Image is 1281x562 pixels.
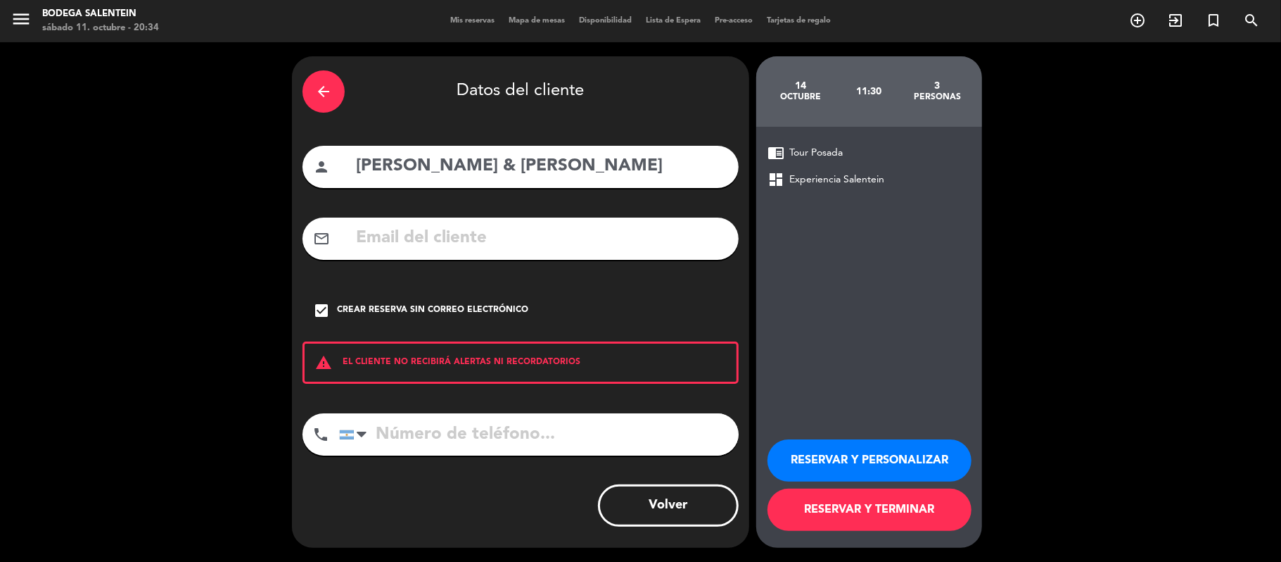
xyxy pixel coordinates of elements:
[903,92,971,103] div: personas
[302,342,739,384] div: EL CLIENTE NO RECIBIRÁ ALERTAS NI RECORDATORIOS
[313,230,330,247] i: mail_outline
[340,414,372,455] div: Argentina: +54
[355,152,728,181] input: Nombre del cliente
[639,17,708,25] span: Lista de Espera
[313,302,330,319] i: check_box
[313,158,330,175] i: person
[443,17,502,25] span: Mis reservas
[767,171,784,188] span: dashboard
[835,67,903,116] div: 11:30
[315,83,332,100] i: arrow_back
[572,17,639,25] span: Disponibilidad
[708,17,760,25] span: Pre-acceso
[767,489,971,531] button: RESERVAR Y TERMINAR
[767,80,835,92] div: 14
[11,8,32,30] i: menu
[760,17,838,25] span: Tarjetas de regalo
[337,304,528,318] div: Crear reserva sin correo electrónico
[598,485,739,527] button: Volver
[1129,12,1146,29] i: add_circle_outline
[305,354,343,371] i: warning
[767,144,784,161] span: chrome_reader_mode
[312,426,329,443] i: phone
[1167,12,1184,29] i: exit_to_app
[1205,12,1222,29] i: turned_in_not
[42,7,159,21] div: Bodega Salentein
[339,413,739,456] input: Número de teléfono...
[42,21,159,35] div: sábado 11. octubre - 20:34
[1243,12,1260,29] i: search
[502,17,572,25] span: Mapa de mesas
[903,80,971,92] div: 3
[302,67,739,116] div: Datos del cliente
[767,439,971,482] button: RESERVAR Y PERSONALIZAR
[789,145,843,161] span: Tour Posada
[355,224,728,253] input: Email del cliente
[767,92,835,103] div: octubre
[11,8,32,35] button: menu
[789,172,884,188] span: Experiencia Salentein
